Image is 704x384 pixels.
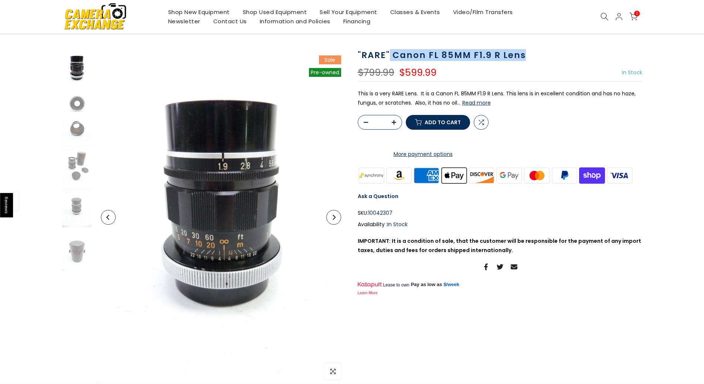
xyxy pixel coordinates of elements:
[62,50,92,89] img: "RARE" Canon FL 85MM F1.9 R Lens Lenses Small Format - Canon FD Mount lenses Canon 10042307
[387,221,408,228] span: In Stock
[383,282,409,288] span: Lease to own
[497,262,503,271] a: Share on Twitter
[462,99,491,106] button: Read more
[358,237,641,254] strong: IMPORTANT: It is a condition of sale, that the customer will be responsible for the payment of an...
[236,7,313,17] a: Shop Used Equipment
[634,11,640,16] span: 0
[358,89,642,108] p: This is a very RARE Lens. It is a Canon FL 85MM F1.9 R Lens. This lens is in excellent condition ...
[468,166,496,184] img: discover
[629,13,637,21] a: 0
[358,66,394,79] del: $799.99
[358,220,642,229] div: Availability :
[443,281,459,288] a: $/week
[207,17,253,26] a: Contact Us
[496,166,523,184] img: google pay
[62,145,92,184] img: "RARE" Canon FL 85MM F1.9 R Lens Lenses Small Format - Canon FD Mount lenses Canon 10042307
[578,166,606,184] img: shopify pay
[337,17,377,26] a: Financing
[483,262,489,271] a: Share on Facebook
[385,166,413,184] img: amazon payments
[511,262,517,271] a: Share on Email
[411,281,442,288] span: Pay as low as
[425,120,461,125] span: Add to cart
[62,188,92,227] img: "RARE" Canon FL 85MM F1.9 R Lens Lenses Small Format - Canon FD Mount lenses Canon 10042307
[253,17,337,26] a: Information and Policies
[440,166,468,184] img: apple pay
[62,93,92,115] img: "RARE" Canon FL 85MM F1.9 R Lens Lenses Small Format - Canon FD Mount lenses Canon 10042307
[358,166,385,184] img: synchrony
[606,166,633,184] img: visa
[551,166,578,184] img: paypal
[326,210,341,225] button: Next
[313,7,384,17] a: Sell Your Equipment
[358,208,642,218] div: SKU:
[161,7,236,17] a: Shop New Equipment
[413,166,441,184] img: american express
[446,7,519,17] a: Video/Film Transfers
[523,166,551,184] img: master
[399,68,436,78] ins: $599.99
[358,50,642,61] h1: "RARE" Canon FL 85MM F1.9 R Lens
[406,115,470,130] button: Add to cart
[161,17,207,26] a: Newsletter
[62,231,92,271] img: "RARE" Canon FL 85MM F1.9 R Lens Lenses Small Format - Canon FD Mount lenses Canon 10042307
[368,208,392,218] span: 10042307
[358,291,378,295] a: Learn More
[622,69,642,76] span: In Stock
[384,7,446,17] a: Classes & Events
[62,119,92,141] img: "RARE" Canon FL 85MM F1.9 R Lens Lenses Small Format - Canon FD Mount lenses Canon 10042307
[358,150,489,159] a: More payment options
[101,210,116,225] button: Previous
[358,193,398,200] a: Ask a Question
